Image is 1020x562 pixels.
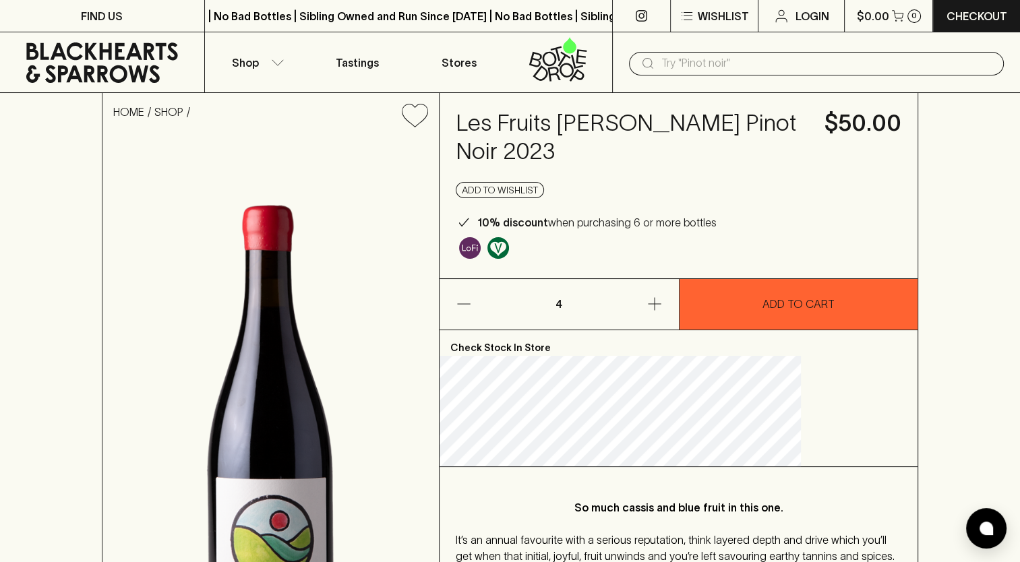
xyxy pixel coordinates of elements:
a: HOME [113,106,144,118]
a: Stores [409,32,510,92]
span: It’s an annual favourite with a serious reputation, think layered depth and drive which you’ll ge... [456,534,895,562]
a: Some may call it natural, others minimum intervention, either way, it’s hands off & maybe even a ... [456,234,484,262]
b: 10% discount [477,216,548,228]
p: Tastings [336,55,379,71]
input: Try "Pinot noir" [661,53,993,74]
img: Lo-Fi [459,237,481,259]
a: SHOP [154,106,183,118]
button: Add to wishlist [396,98,433,133]
p: 0 [911,12,917,20]
button: Shop [205,32,307,92]
p: Wishlist [698,8,749,24]
p: when purchasing 6 or more bottles [477,214,717,230]
p: Check Stock In Store [440,330,918,356]
p: Shop [232,55,259,71]
p: So much cassis and blue fruit in this one. [483,499,874,516]
a: Made without the use of any animal products. [484,234,512,262]
p: Login [795,8,829,24]
p: 4 [543,279,575,330]
p: ADD TO CART [762,296,835,312]
img: bubble-icon [980,522,993,535]
p: $0.00 [857,8,889,24]
img: Vegan [487,237,509,259]
p: FIND US [81,8,123,24]
h4: Les Fruits [PERSON_NAME] Pinot Noir 2023 [456,109,808,166]
p: Stores [442,55,477,71]
button: ADD TO CART [680,279,918,330]
button: Add to wishlist [456,182,544,198]
p: Checkout [947,8,1007,24]
h4: $50.00 [824,109,901,137]
a: Tastings [307,32,409,92]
